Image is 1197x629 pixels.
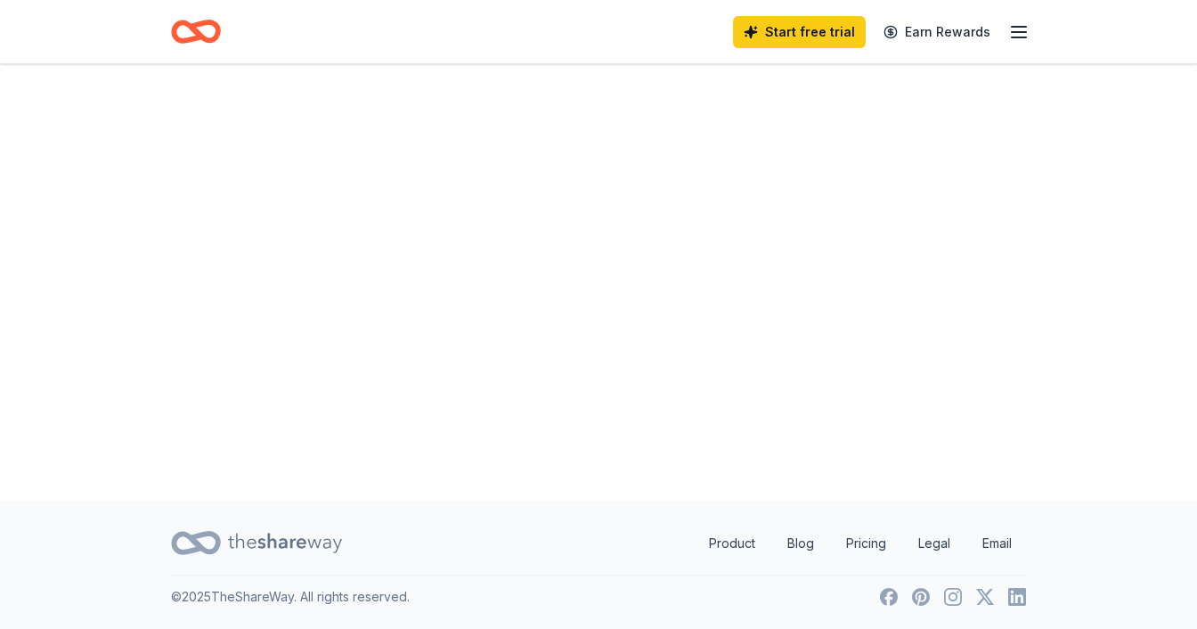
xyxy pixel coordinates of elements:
[904,526,965,561] a: Legal
[171,11,221,53] a: Home
[773,526,828,561] a: Blog
[873,16,1001,48] a: Earn Rewards
[695,526,1026,561] nav: quick links
[832,526,900,561] a: Pricing
[695,526,769,561] a: Product
[171,586,410,608] p: © 2025 TheShareWay. All rights reserved.
[733,16,866,48] a: Start free trial
[968,526,1026,561] a: Email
